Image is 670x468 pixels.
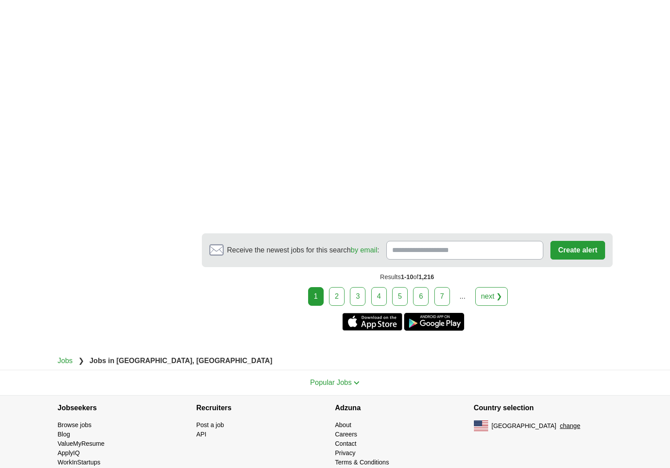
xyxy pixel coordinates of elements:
button: change [560,421,580,431]
a: WorkInStartups [58,459,100,466]
a: Contact [335,440,357,447]
img: US flag [474,420,488,431]
div: 1 [308,287,324,306]
a: Get the Android app [404,313,464,331]
a: API [197,431,207,438]
a: Careers [335,431,357,438]
a: 3 [350,287,365,306]
a: Blog [58,431,70,438]
button: Create alert [550,241,605,260]
a: 2 [329,287,345,306]
a: Jobs [58,357,73,364]
span: 1-10 [401,273,413,280]
a: About [335,421,352,428]
a: ValueMyResume [58,440,105,447]
a: Terms & Conditions [335,459,389,466]
strong: Jobs in [GEOGRAPHIC_DATA], [GEOGRAPHIC_DATA] [89,357,272,364]
span: Popular Jobs [310,379,352,386]
a: Post a job [197,421,224,428]
span: ❯ [78,357,84,364]
a: Browse jobs [58,421,92,428]
a: by email [351,246,377,254]
span: Receive the newest jobs for this search : [227,245,379,256]
a: Privacy [335,449,356,456]
span: 1,216 [418,273,434,280]
span: [GEOGRAPHIC_DATA] [492,421,557,431]
div: ... [453,288,471,305]
h4: Country selection [474,396,613,420]
a: next ❯ [475,287,508,306]
div: Results of [202,267,613,287]
a: 7 [434,287,450,306]
a: ApplyIQ [58,449,80,456]
a: Get the iPhone app [342,313,402,331]
a: 5 [392,287,408,306]
a: 4 [371,287,387,306]
a: 6 [413,287,429,306]
img: toggle icon [353,381,360,385]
